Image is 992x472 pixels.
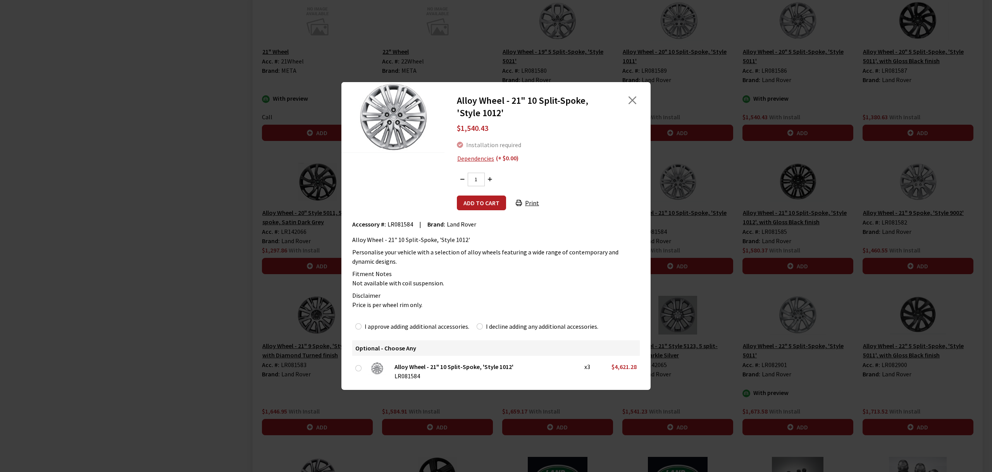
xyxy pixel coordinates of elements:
label: Accessory #: [352,220,386,229]
div: Personalise your vehicle with a selection of alloy wheels featuring a wide range of contemporary ... [352,247,640,266]
span: Land Rover [447,220,476,228]
button: Dependencies [457,153,494,163]
div: Alloy Wheel - 21" 10 Split-Spoke, 'Style 1012' [352,235,640,244]
button: Print [509,196,546,210]
label: I decline adding any additional accessories. [486,322,598,331]
span: (+ $0.00) [496,153,518,163]
label: Fitment Notes [352,269,392,278]
div: $4,621.28 [605,362,637,371]
span: | [419,220,421,228]
label: Disclaimer [352,291,381,300]
img: Image for Alloy Wheel - 21" 10 Split-Spoke, 'Style 1012' [368,362,386,375]
div: Price is per wheel rim only. [352,300,640,309]
span: LR081584 [387,220,413,228]
button: Close [627,94,638,106]
label: I approve adding additional accessories. [365,322,469,331]
div: LR081584 [394,371,575,381]
h2: Alloy Wheel - 21" 10 Split-Spoke, 'Style 1012' [457,94,606,119]
div: Alloy Wheel - 21" 10 Split-Spoke, 'Style 1012' [394,362,575,371]
button: Add to cart [457,196,506,210]
div: $1,540.43 [457,119,638,137]
span: Installation required [466,141,521,149]
img: Image for Alloy Wheel - 21" 10 Split-Spoke, 'Style 1012' [341,82,444,153]
label: Brand: [427,220,445,229]
div: x3 [584,362,596,371]
span: Optional - Choose Any [355,344,416,352]
div: Not available with coil suspension. [352,278,640,288]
